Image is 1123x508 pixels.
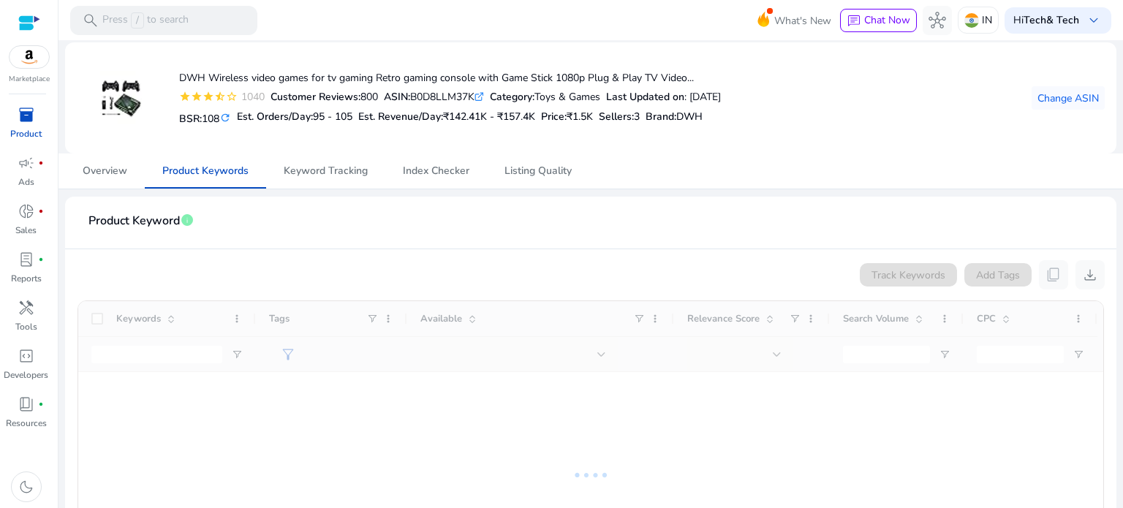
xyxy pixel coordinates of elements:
[6,417,47,430] p: Resources
[358,111,535,124] h5: Est. Revenue/Day:
[18,299,35,316] span: handyman
[1081,266,1099,284] span: download
[102,12,189,29] p: Press to search
[38,401,44,407] span: fiber_manual_record
[9,74,50,85] p: Marketplace
[490,90,534,104] b: Category:
[191,91,203,102] mat-icon: star
[606,89,721,105] div: : [DATE]
[18,106,35,124] span: inventory_2
[18,175,34,189] p: Ads
[982,7,992,33] p: IN
[18,202,35,220] span: donut_small
[162,166,249,176] span: Product Keywords
[38,208,44,214] span: fiber_manual_record
[443,110,535,124] span: ₹142.41K - ₹157.4K
[219,111,231,125] mat-icon: refresh
[82,12,99,29] span: search
[313,110,352,124] span: 95 - 105
[94,71,148,126] img: 51T5YQij9sL._SX38_SY50_CR,0,0,38,50_.jpg
[864,13,910,27] span: Chat Now
[237,111,352,124] h5: Est. Orders/Day:
[1037,91,1099,106] span: Change ASIN
[504,166,572,176] span: Listing Quality
[840,9,917,32] button: chatChat Now
[131,12,144,29] span: /
[606,90,684,104] b: Last Updated on
[676,110,703,124] span: DWH
[1024,13,1079,27] b: Tech& Tech
[271,89,378,105] div: 800
[774,8,831,34] span: What's New
[4,368,48,382] p: Developers
[384,89,484,105] div: B0D8LLM37K
[403,166,469,176] span: Index Checker
[179,72,721,85] h4: DWH Wireless video games for tv gaming Retro gaming console with Game Stick 1080p Plug & Play TV ...
[18,395,35,413] span: book_4
[18,251,35,268] span: lab_profile
[38,257,44,262] span: fiber_manual_record
[18,478,35,496] span: dark_mode
[214,91,226,102] mat-icon: star_half
[179,91,191,102] mat-icon: star
[929,12,946,29] span: hub
[1032,86,1105,110] button: Change ASIN
[1013,15,1079,26] p: Hi
[271,90,360,104] b: Customer Reviews:
[15,320,37,333] p: Tools
[1075,260,1105,289] button: download
[226,91,238,102] mat-icon: star_border
[634,110,640,124] span: 3
[964,13,979,28] img: in.svg
[88,208,180,234] span: Product Keyword
[384,90,410,104] b: ASIN:
[1085,12,1103,29] span: keyboard_arrow_down
[646,110,674,124] span: Brand
[15,224,37,237] p: Sales
[10,127,42,140] p: Product
[202,112,219,126] span: 108
[923,6,952,35] button: hub
[10,46,49,68] img: amazon.svg
[180,213,194,227] span: info
[646,111,703,124] h5: :
[11,272,42,285] p: Reports
[847,14,861,29] span: chat
[83,166,127,176] span: Overview
[18,154,35,172] span: campaign
[284,166,368,176] span: Keyword Tracking
[567,110,593,124] span: ₹1.5K
[38,160,44,166] span: fiber_manual_record
[203,91,214,102] mat-icon: star
[599,111,640,124] h5: Sellers:
[541,111,593,124] h5: Price:
[18,347,35,365] span: code_blocks
[490,89,600,105] div: Toys & Games
[179,110,231,126] h5: BSR:
[238,89,265,105] div: 1040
